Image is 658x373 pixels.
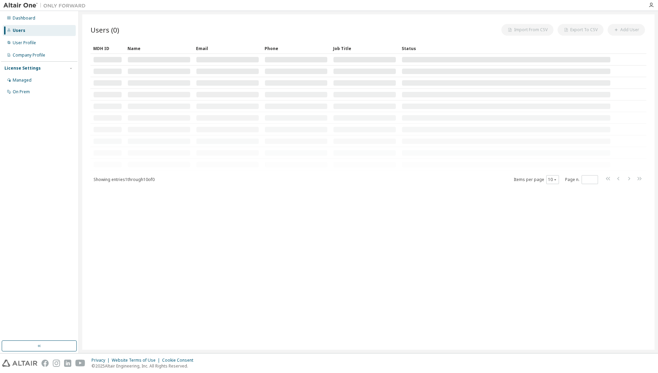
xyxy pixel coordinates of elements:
div: Website Terms of Use [112,358,162,363]
div: License Settings [4,65,41,71]
img: youtube.svg [75,360,85,367]
img: linkedin.svg [64,360,71,367]
span: Showing entries 1 through 10 of 0 [94,177,155,182]
div: Job Title [333,43,396,54]
button: Add User [608,24,645,36]
div: Managed [13,77,32,83]
span: Items per page [514,175,559,184]
img: facebook.svg [41,360,49,367]
div: User Profile [13,40,36,46]
div: Company Profile [13,52,45,58]
span: Users (0) [90,25,119,35]
img: instagram.svg [53,360,60,367]
div: Dashboard [13,15,35,21]
button: Export To CSV [558,24,604,36]
div: Users [13,28,25,33]
div: Cookie Consent [162,358,197,363]
p: © 2025 Altair Engineering, Inc. All Rights Reserved. [92,363,197,369]
div: On Prem [13,89,30,95]
div: Status [402,43,611,54]
button: 10 [548,177,557,182]
button: Import From CSV [501,24,553,36]
div: Privacy [92,358,112,363]
span: Page n. [565,175,598,184]
div: Name [127,43,191,54]
img: altair_logo.svg [2,360,37,367]
div: MDH ID [93,43,122,54]
div: Phone [265,43,328,54]
div: Email [196,43,259,54]
img: Altair One [3,2,89,9]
